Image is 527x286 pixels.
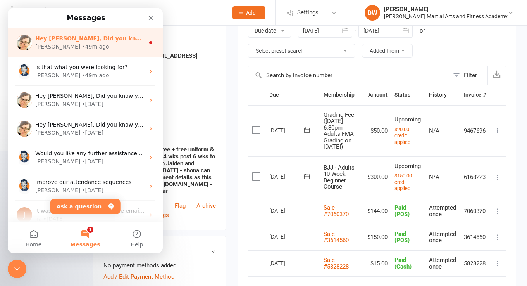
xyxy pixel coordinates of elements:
[9,56,24,71] img: Profile image for Toby
[362,44,413,58] button: Added From
[28,142,319,149] span: Would you like any further assistance? I'm here to help or can connect you with a team member if ...
[384,13,508,20] div: [PERSON_NAME] Martial Arts and Fitness Academy
[28,35,72,43] div: [PERSON_NAME]
[460,198,489,224] td: 7060370
[324,231,349,244] a: Sale #3614560
[74,64,101,72] div: • 49m ago
[384,6,508,13] div: [PERSON_NAME]
[28,92,72,101] div: [PERSON_NAME]
[394,116,421,123] span: Upcoming
[364,198,391,224] td: $144.00
[394,126,422,146] button: $20.00 credit applied
[175,201,186,210] a: Flag
[9,85,24,100] img: Profile image for Emily
[28,121,72,129] div: [PERSON_NAME]
[394,127,410,145] small: $20.00 credit applied
[103,215,155,246] button: Help
[74,121,96,129] div: • [DATE]
[102,7,222,18] input: Search...
[9,113,24,129] img: Profile image for Emily
[9,199,24,215] div: Profile image for Jia
[394,163,421,170] span: Upcoming
[365,5,380,21] div: DW
[18,234,34,239] span: Home
[320,85,364,105] th: Membership
[460,156,489,198] td: 6168223
[269,231,305,243] div: [DATE]
[28,171,124,177] span: Improve our attendance sequences
[103,272,174,281] a: Add / Edit Payment Method
[394,173,412,191] small: $150.00 credit applied
[429,127,439,134] span: N/A
[23,7,55,13] div: Automations
[10,1,82,19] a: Automations
[394,257,412,270] span: Paid (Cash)
[449,66,487,85] button: Filter
[28,150,72,158] div: [PERSON_NAME]
[364,250,391,277] td: $15.00
[28,179,72,187] div: [PERSON_NAME]
[460,250,489,277] td: 5828228
[52,215,103,246] button: Messages
[429,173,439,180] span: N/A
[429,257,456,270] span: Attempted once
[123,234,135,239] span: Help
[425,85,460,105] th: History
[364,85,391,105] th: Amount
[429,204,456,218] span: Attempted once
[324,257,349,270] a: Sale #5828228
[269,124,305,136] div: [DATE]
[429,231,456,244] span: Attempted once
[269,170,305,182] div: [DATE]
[43,191,113,206] button: Ask a question
[324,164,355,191] span: BJJ - Adults 10 Week Beginner Course
[103,261,216,270] li: No payment methods added
[394,204,410,218] span: Paid (POS)
[460,105,489,156] td: 9467696
[364,156,391,198] td: $300.00
[36,207,57,215] div: • [DATE]
[196,201,216,210] a: Archive
[460,85,489,105] th: Invoice #
[324,111,354,151] span: Grading Fee ([DATE] 6:30pm Adults FMA Grading on [DATE])
[266,85,320,105] th: Due
[9,171,24,186] img: Profile image for Toby
[364,105,391,156] td: $50.00
[74,150,96,158] div: • [DATE]
[464,71,477,80] div: Filter
[74,35,101,43] div: • 49m ago
[232,6,265,19] button: Add
[248,66,449,85] input: Search by invoice number
[394,231,410,244] span: Paid (POS)
[9,142,24,158] img: Profile image for Toby
[8,8,163,253] iframe: Intercom live chat
[9,27,24,43] img: Profile image for Emily
[269,205,305,217] div: [DATE]
[74,92,96,101] div: • [DATE]
[297,4,319,21] span: Settings
[8,260,26,278] iframe: Intercom live chat
[391,85,425,105] th: Status
[269,257,305,269] div: [DATE]
[460,224,489,250] td: 3614560
[324,204,349,218] a: Sale #7060370
[248,24,291,38] button: Due date
[394,172,422,192] button: $150.00 credit applied
[28,64,72,72] div: [PERSON_NAME]
[28,56,120,62] span: Is that what you were looking for?
[246,10,256,16] span: Add
[420,26,425,35] div: or
[62,234,92,239] span: Messages
[74,179,96,187] div: • [DATE]
[364,224,391,250] td: $150.00
[28,207,34,215] div: Jia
